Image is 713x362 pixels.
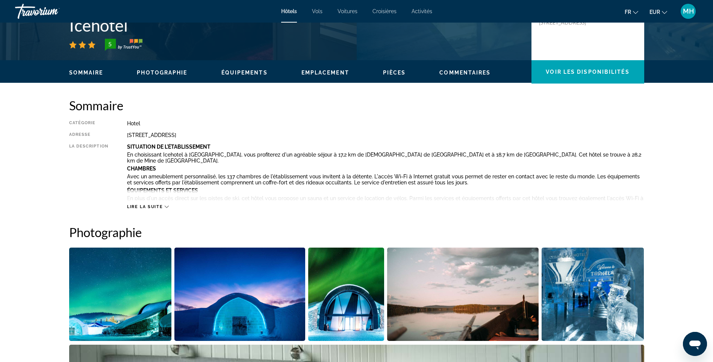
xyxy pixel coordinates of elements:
[412,8,432,14] a: Activités
[69,69,103,76] button: Sommaire
[127,120,644,126] div: Hotel
[69,132,108,138] div: Adresse
[546,69,629,75] span: Voir les disponibilités
[127,173,644,186] p: Avec un ameublement personnalisé, les 137 chambres de l'établissement vous invitent à la détente....
[308,247,385,341] button: Open full-screen image slider
[127,132,644,138] div: [STREET_ADDRESS]
[625,6,638,17] button: Change language
[338,8,357,14] a: Voitures
[372,8,397,14] a: Croisières
[174,247,305,341] button: Open full-screen image slider
[127,152,644,164] p: En choisissant Icehotel à [GEOGRAPHIC_DATA], vous profiterez d'un agréable séjour à 17,2 km de [D...
[69,15,524,35] h1: Icehotel
[383,69,406,76] button: Pièces
[127,166,156,172] b: Chambres
[127,144,210,150] b: Situation De L'établissement
[531,60,644,84] button: Voir les disponibilités
[137,69,187,76] button: Photographie
[683,332,707,356] iframe: Bouton de lancement de la fenêtre de messagerie
[281,8,297,14] a: Hôtels
[542,247,644,341] button: Open full-screen image slider
[301,69,349,76] button: Emplacement
[221,69,268,76] button: Équipements
[69,120,108,126] div: Catégorie
[15,2,90,21] a: Travorium
[221,70,268,76] span: Équipements
[649,6,667,17] button: Change currency
[137,70,187,76] span: Photographie
[105,39,142,51] img: trustyou-badge-hor.svg
[312,8,322,14] a: Vols
[69,225,644,240] h2: Photographie
[625,9,631,15] span: fr
[301,70,349,76] span: Emplacement
[69,144,108,200] div: La description
[439,69,490,76] button: Commentaires
[127,204,169,210] button: Lire la suite
[539,19,599,26] p: [STREET_ADDRESS]
[69,98,644,113] h2: Sommaire
[383,70,406,76] span: Pièces
[387,247,539,341] button: Open full-screen image slider
[678,3,698,19] button: User Menu
[127,187,198,193] b: Équipements Et Services
[69,70,103,76] span: Sommaire
[683,8,694,15] span: MH
[439,70,490,76] span: Commentaires
[103,40,118,49] div: 5
[649,9,660,15] span: EUR
[69,247,172,341] button: Open full-screen image slider
[127,204,163,209] span: Lire la suite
